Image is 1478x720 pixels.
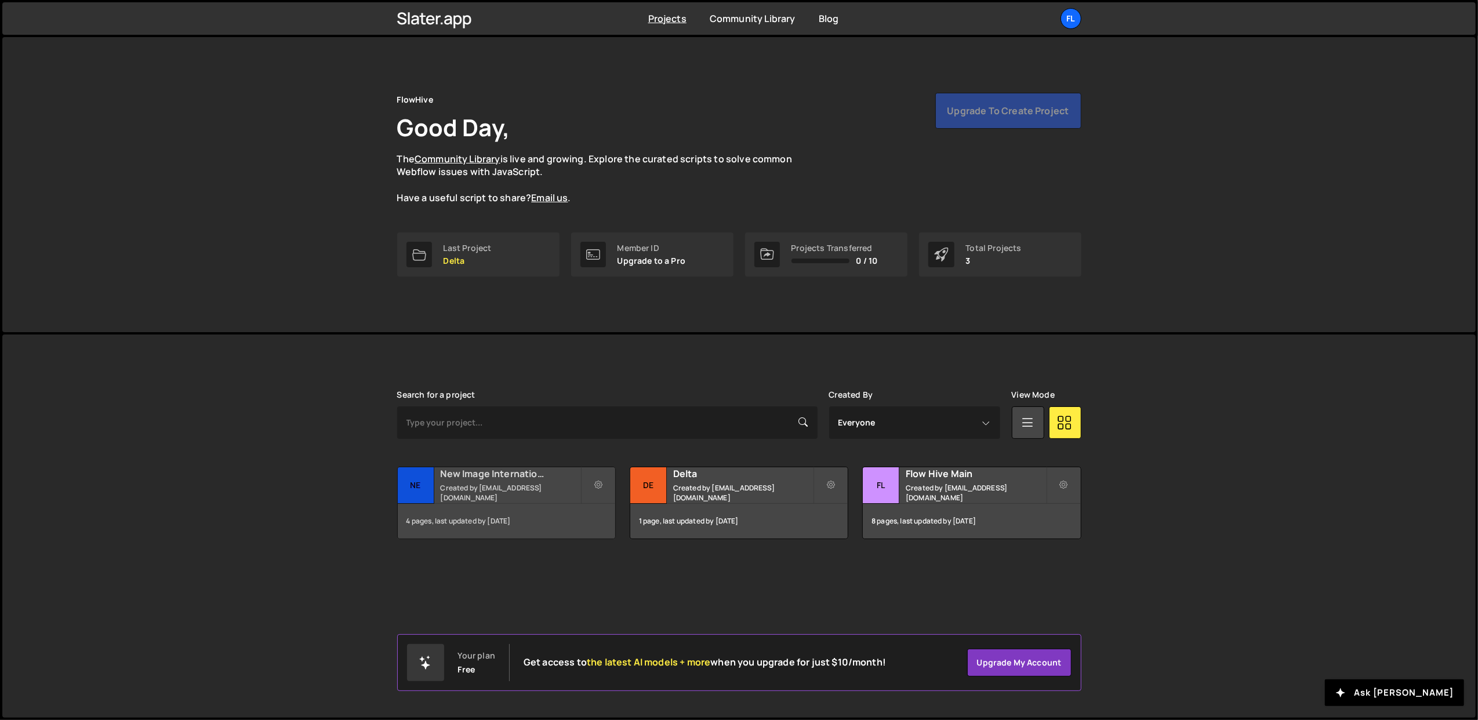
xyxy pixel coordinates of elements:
small: Created by [EMAIL_ADDRESS][DOMAIN_NAME] [441,483,580,503]
p: Upgrade to a Pro [618,256,686,266]
div: Ne [398,467,434,504]
div: Fl [863,467,899,504]
div: Total Projects [966,243,1022,253]
label: Search for a project [397,390,475,399]
div: De [630,467,667,504]
a: Blog [819,12,839,25]
h2: New Image International [441,467,580,480]
div: FlowHive [397,93,433,107]
a: Community Library [710,12,796,25]
button: Ask [PERSON_NAME] [1325,679,1464,706]
p: 3 [966,256,1022,266]
div: Projects Transferred [791,243,878,253]
a: Last Project Delta [397,232,560,277]
input: Type your project... [397,406,818,439]
small: Created by [EMAIL_ADDRESS][DOMAIN_NAME] [906,483,1045,503]
div: 4 pages, last updated by [DATE] [398,504,615,539]
h2: Delta [673,467,813,480]
div: 1 page, last updated by [DATE] [630,504,848,539]
label: Created By [829,390,873,399]
p: Delta [444,256,492,266]
p: The is live and growing. Explore the curated scripts to solve common Webflow issues with JavaScri... [397,152,815,205]
a: Projects [648,12,687,25]
div: Member ID [618,243,686,253]
span: the latest AI models + more [587,656,710,668]
div: Your plan [458,651,495,660]
a: Ne New Image International Created by [EMAIL_ADDRESS][DOMAIN_NAME] 4 pages, last updated by [DATE] [397,467,616,539]
a: Fl Flow Hive Main Created by [EMAIL_ADDRESS][DOMAIN_NAME] 8 pages, last updated by [DATE] [862,467,1081,539]
h2: Get access to when you upgrade for just $10/month! [524,657,886,668]
label: View Mode [1012,390,1055,399]
a: Upgrade my account [967,649,1072,677]
h2: Flow Hive Main [906,467,1045,480]
div: 8 pages, last updated by [DATE] [863,504,1080,539]
a: Email us [531,191,568,204]
a: Community Library [415,152,500,165]
div: Free [458,665,475,674]
div: Last Project [444,243,492,253]
span: 0 / 10 [856,256,878,266]
a: De Delta Created by [EMAIL_ADDRESS][DOMAIN_NAME] 1 page, last updated by [DATE] [630,467,848,539]
h1: Good Day, [397,111,510,143]
small: Created by [EMAIL_ADDRESS][DOMAIN_NAME] [673,483,813,503]
a: Fl [1061,8,1081,29]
